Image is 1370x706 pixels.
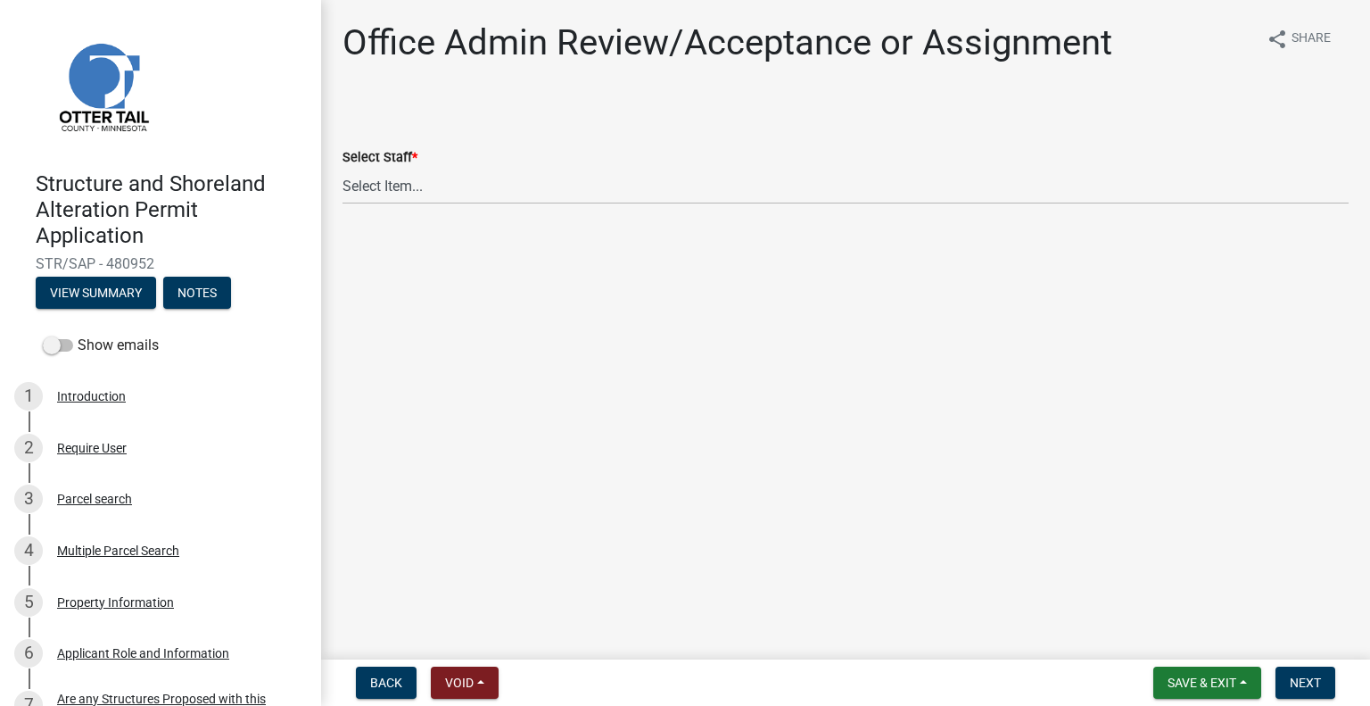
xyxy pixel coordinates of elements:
[163,287,231,302] wm-modal-confirm: Notes
[14,536,43,565] div: 4
[1275,667,1335,699] button: Next
[1292,29,1331,50] span: Share
[445,676,474,690] span: Void
[431,667,499,699] button: Void
[14,382,43,411] div: 1
[163,277,231,309] button: Notes
[57,596,174,609] div: Property Information
[57,390,126,403] div: Introduction
[14,485,43,513] div: 3
[36,287,156,302] wm-modal-confirm: Summary
[57,493,132,505] div: Parcel search
[36,255,285,272] span: STR/SAP - 480952
[370,676,402,690] span: Back
[1252,21,1345,56] button: shareShare
[1168,676,1236,690] span: Save & Exit
[43,335,159,356] label: Show emails
[1153,667,1261,699] button: Save & Exit
[36,19,169,153] img: Otter Tail County, Minnesota
[14,639,43,668] div: 6
[36,277,156,309] button: View Summary
[36,171,307,248] h4: Structure and Shoreland Alteration Permit Application
[356,667,417,699] button: Back
[342,152,417,164] label: Select Staff
[57,442,127,454] div: Require User
[14,434,43,462] div: 2
[342,21,1112,64] h1: Office Admin Review/Acceptance or Assignment
[1290,676,1321,690] span: Next
[14,588,43,617] div: 5
[57,647,229,660] div: Applicant Role and Information
[1267,29,1288,50] i: share
[57,544,179,557] div: Multiple Parcel Search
